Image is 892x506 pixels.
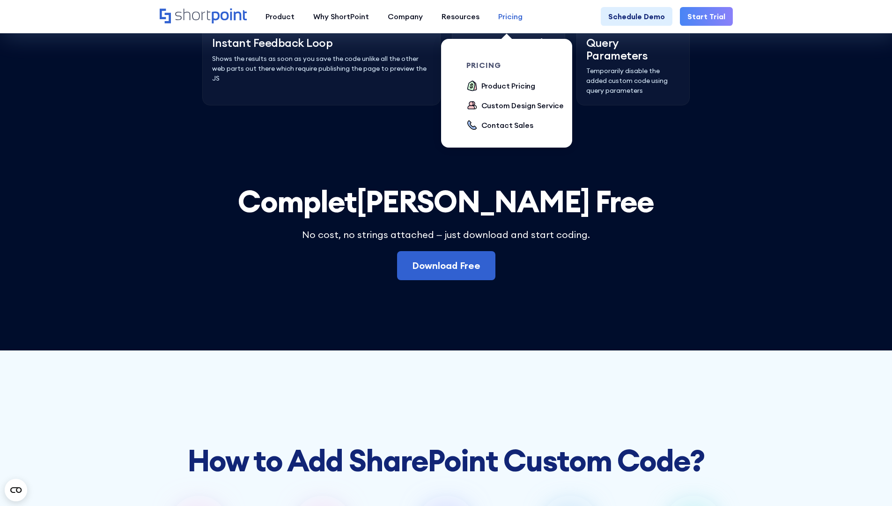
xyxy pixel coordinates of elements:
p: Shows the results as soon as you save the code unlike all the other web parts out there which req... [212,54,431,83]
div: Pricing [498,11,523,22]
button: Open CMP widget [5,479,27,501]
a: Product [256,7,304,26]
p: Temporarily disable the added custom code using query parameters [586,66,680,96]
div: Widget de chat [845,461,892,506]
h2: Complet﻿[PERSON_NAME] Free [202,185,690,218]
a: Why ShortPoint [304,7,378,26]
a: Pricing [489,7,532,26]
h3: Query Param﻿eters [586,37,680,61]
a: Company [378,7,432,26]
div: Custom Design Service [481,100,564,111]
h2: ? [147,444,746,477]
a: Contact Sales [466,119,533,132]
div: Company [388,11,423,22]
div: pricing [466,61,571,69]
a: Custom Design Service [466,100,564,112]
div: Product Pricing [481,80,536,91]
div: Product [265,11,295,22]
strong: How to Add SharePoint Custom Code [187,441,690,479]
div: Resources [442,11,479,22]
h3: Instant Feed﻿back Loop [212,37,431,49]
a: Start Trial [680,7,733,26]
p: No cost, no strings attached – just downloa﻿d and start coding. [202,228,690,242]
a: Home [160,8,247,24]
a: Resources [432,7,489,26]
a: Product Pricing [466,80,536,92]
a: Download Free [397,251,495,280]
iframe: Chat Widget [845,461,892,506]
div: Why ShortPoint [313,11,369,22]
div: Contact Sales [481,119,533,131]
a: Schedule Demo [601,7,672,26]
